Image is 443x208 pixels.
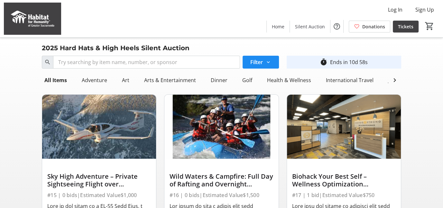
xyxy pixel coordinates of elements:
span: Filter [250,58,263,66]
span: Home [272,23,284,30]
div: Art [119,74,132,87]
button: Sign Up [410,5,439,15]
img: Sky High Adventure – Private Sightseeing Flight over Sacramento or San Francisco [42,95,156,159]
div: #16 | 0 bids | Estimated Value $1,500 [170,191,273,200]
div: Adventure [79,74,110,87]
a: Tickets [393,21,419,33]
button: Cart [424,20,435,32]
div: #15 | 0 bids | Estimated Value $1,000 [47,191,151,200]
span: Silent Auction [295,23,325,30]
span: Tickets [398,23,413,30]
img: Wild Waters & Campfire: Full Day of Rafting and Overnight Camping for Six [164,95,278,159]
div: Health & Wellness [264,74,314,87]
a: Home [267,21,290,33]
button: Help [330,20,343,33]
a: Donations [349,21,390,33]
div: Ends in 10d 58s [330,58,368,66]
input: Try searching by item name, number, or sponsor [53,56,240,69]
div: #17 | 1 bid | Estimated Value $750 [292,191,396,200]
div: 2025 Hard Hats & High Heels Silent Auction [38,43,193,53]
span: Donations [362,23,385,30]
a: Silent Auction [290,21,330,33]
div: International Travel [323,74,376,87]
div: Golf [240,74,255,87]
button: Filter [243,56,279,69]
div: Biohack Your Best Self – Wellness Optimization Experience [292,173,396,188]
button: Log In [383,5,408,15]
div: Arts & Entertainment [142,74,198,87]
div: Wild Waters & Campfire: Full Day of Rafting and Overnight Camping for Six [170,173,273,188]
div: Jewelry [386,74,408,87]
div: Dinner [208,74,230,87]
img: Biohack Your Best Self – Wellness Optimization Experience [287,95,401,159]
div: Sky High Adventure – Private Sightseeing Flight over [GEOGRAPHIC_DATA] or [GEOGRAPHIC_DATA] [47,173,151,188]
span: Sign Up [415,6,434,14]
div: All Items [42,74,69,87]
span: Log In [388,6,402,14]
mat-icon: timer_outline [320,58,328,66]
img: Habitat for Humanity of Greater Sacramento's Logo [4,3,61,35]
